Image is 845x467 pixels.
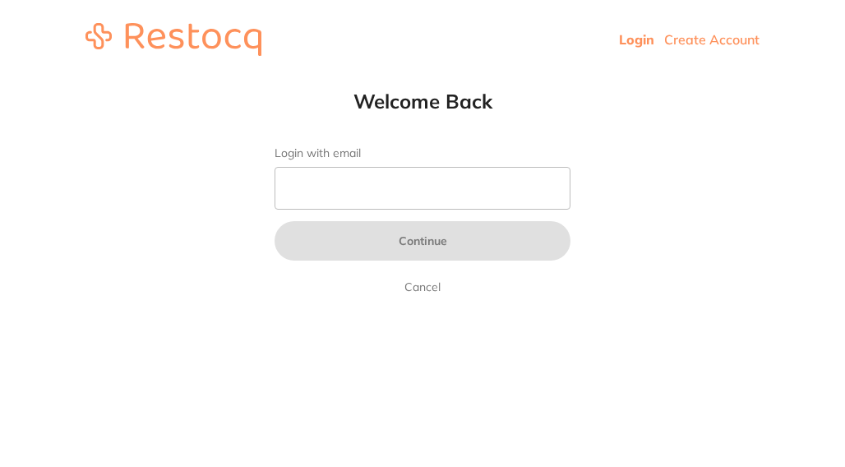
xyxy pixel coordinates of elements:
[85,23,261,56] img: restocq_logo.svg
[275,146,570,160] label: Login with email
[275,221,570,261] button: Continue
[242,89,603,113] h1: Welcome Back
[664,31,760,48] a: Create Account
[401,277,444,297] a: Cancel
[619,31,654,48] a: Login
